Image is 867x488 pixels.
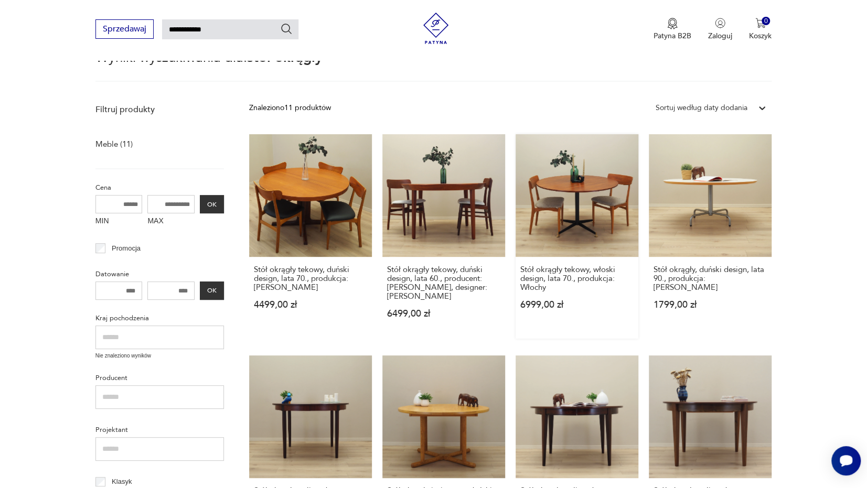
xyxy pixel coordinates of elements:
[755,18,766,28] img: Ikona koszyka
[708,18,732,41] button: Zaloguj
[762,17,770,26] div: 0
[520,300,634,309] p: 6999,00 zł
[715,18,725,28] img: Ikonka użytkownika
[654,265,767,292] h3: Stół okrągły, duński design, lata 90., produkcja: [PERSON_NAME]
[112,243,141,254] p: Promocja
[147,213,195,230] label: MAX
[280,23,293,35] button: Szukaj
[749,31,772,41] p: Koszyk
[654,300,767,309] p: 1799,00 zł
[649,134,772,339] a: Stół okrągły, duński design, lata 90., produkcja: DaniaStół okrągły, duński design, lata 90., pro...
[654,18,691,41] a: Ikona medaluPatyna B2B
[112,476,132,487] p: Klasyk
[95,19,154,39] button: Sprzedawaj
[249,134,372,339] a: Stół okrągły tekowy, duński design, lata 70., produkcja: DaniaStół okrągły tekowy, duński design,...
[654,18,691,41] button: Patyna B2B
[95,268,224,280] p: Datowanie
[95,137,133,151] a: Meble (11)
[200,281,224,300] button: OK
[95,312,224,324] p: Kraj pochodzenia
[654,31,691,41] p: Patyna B2B
[749,18,772,41] button: 0Koszyk
[95,424,224,436] p: Projektant
[420,13,452,44] img: Patyna - sklep z meblami i dekoracjami vintage
[95,352,224,360] p: Nie znaleziono wyników
[667,18,678,29] img: Ikona medalu
[516,134,638,339] a: Stół okrągły tekowy, włoski design, lata 70., produkcja: WłochyStół okrągły tekowy, włoski design...
[200,195,224,213] button: OK
[656,102,747,114] div: Sortuj według daty dodania
[95,26,154,34] a: Sprzedawaj
[831,446,861,475] iframe: Smartsupp widget button
[95,104,224,115] p: Filtruj produkty
[254,300,367,309] p: 4499,00 zł
[387,265,500,301] h3: Stół okrągły tekowy, duński design, lata 60., producent: [PERSON_NAME], designer: [PERSON_NAME]
[387,309,500,318] p: 6499,00 zł
[382,134,505,339] a: Stół okrągły tekowy, duński design, lata 60., producent: Gudme Møbelfabrik, designer: Ole HaldStó...
[95,51,772,82] p: Wyniki wyszukiwania dla:
[254,265,367,292] h3: Stół okrągły tekowy, duński design, lata 70., produkcja: [PERSON_NAME]
[249,102,331,114] div: Znaleziono 11 produktów
[95,213,143,230] label: MIN
[708,31,732,41] p: Zaloguj
[520,265,634,292] h3: Stół okrągły tekowy, włoski design, lata 70., produkcja: Włochy
[95,182,224,193] p: Cena
[95,372,224,384] p: Producent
